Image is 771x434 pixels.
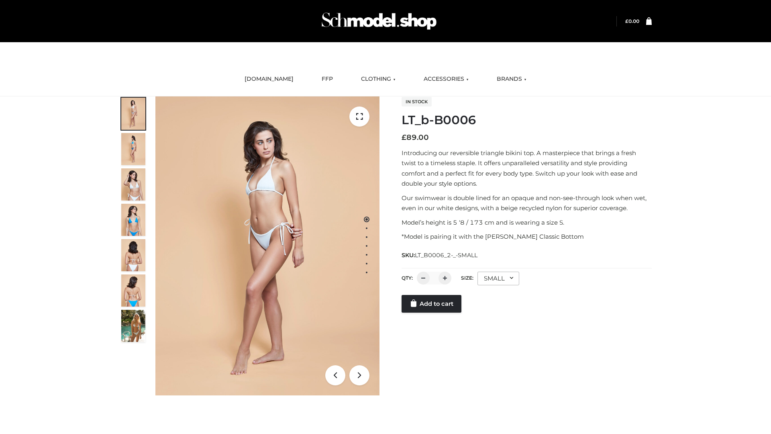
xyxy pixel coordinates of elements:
a: Add to cart [402,295,461,313]
a: FFP [316,70,339,88]
a: BRANDS [491,70,532,88]
bdi: 0.00 [625,18,639,24]
img: ArielClassicBikiniTop_CloudNine_AzureSky_OW114ECO_3-scaled.jpg [121,168,145,201]
bdi: 89.00 [402,133,429,142]
label: QTY: [402,275,413,281]
p: Model’s height is 5 ‘8 / 173 cm and is wearing a size S. [402,217,652,228]
img: ArielClassicBikiniTop_CloudNine_AzureSky_OW114ECO_2-scaled.jpg [121,133,145,165]
p: Our swimwear is double lined for an opaque and non-see-through look when wet, even in our white d... [402,193,652,213]
span: £ [625,18,628,24]
span: £ [402,133,406,142]
a: CLOTHING [355,70,402,88]
span: SKU: [402,250,478,260]
img: ArielClassicBikiniTop_CloudNine_AzureSky_OW114ECO_8-scaled.jpg [121,274,145,307]
h1: LT_b-B0006 [402,113,652,127]
label: Size: [461,275,473,281]
span: In stock [402,97,432,106]
img: Arieltop_CloudNine_AzureSky2.jpg [121,310,145,342]
a: £0.00 [625,18,639,24]
div: SMALL [477,272,519,285]
a: ACCESSORIES [418,70,475,88]
a: [DOMAIN_NAME] [239,70,300,88]
img: ArielClassicBikiniTop_CloudNine_AzureSky_OW114ECO_1 [155,96,379,395]
span: LT_B0006_2-_-SMALL [415,252,477,259]
img: ArielClassicBikiniTop_CloudNine_AzureSky_OW114ECO_7-scaled.jpg [121,239,145,271]
img: ArielClassicBikiniTop_CloudNine_AzureSky_OW114ECO_1-scaled.jpg [121,98,145,130]
p: Introducing our reversible triangle bikini top. A masterpiece that brings a fresh twist to a time... [402,148,652,189]
p: *Model is pairing it with the [PERSON_NAME] Classic Bottom [402,231,652,242]
img: Schmodel Admin 964 [319,5,439,37]
img: ArielClassicBikiniTop_CloudNine_AzureSky_OW114ECO_4-scaled.jpg [121,204,145,236]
